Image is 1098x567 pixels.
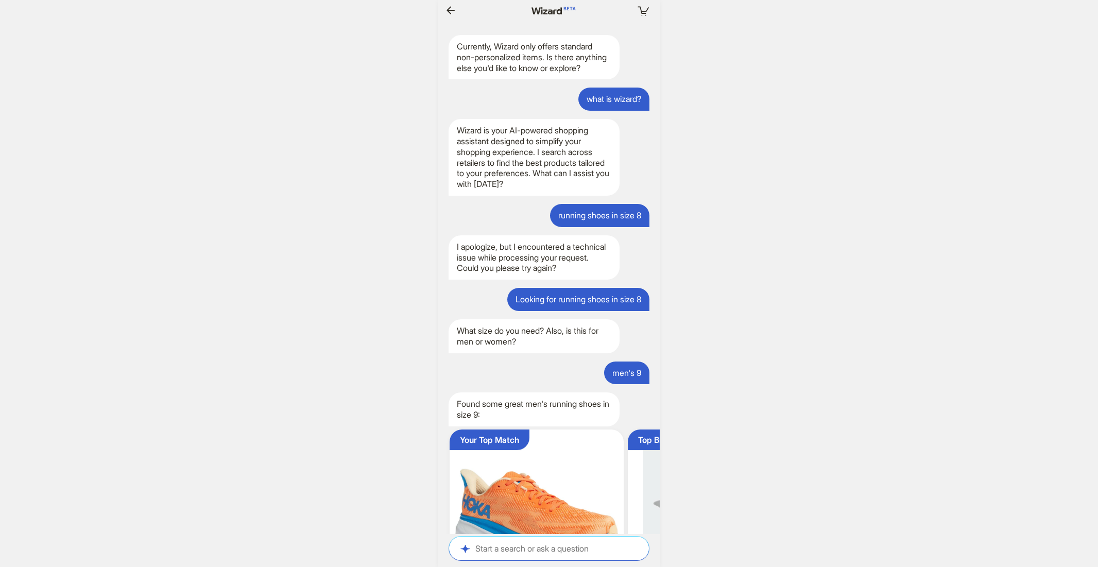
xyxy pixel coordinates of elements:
div: Currently, Wizard only offers standard non-personalized items. Is there anything else you'd like ... [449,35,620,79]
div: What size do you need? Also, is this for men or women? [449,319,620,353]
div: men's 9 [604,362,649,385]
div: Found some great men's running shoes in size 9: [449,392,620,426]
div: Top Brand [638,435,677,445]
div: I apologize, but I encountered a technical issue while processing your request. Could you please ... [449,235,620,280]
div: what is wizard? [578,88,649,111]
div: running shoes in size 8 [550,204,649,227]
div: Wizard is your AI-powered shopping assistant designed to simplify your shopping experience. I sea... [449,119,620,196]
button: Your Top Match [450,429,529,450]
div: Looking for running shoes in size 8 [507,288,649,311]
div: Your Top Match [460,435,519,445]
